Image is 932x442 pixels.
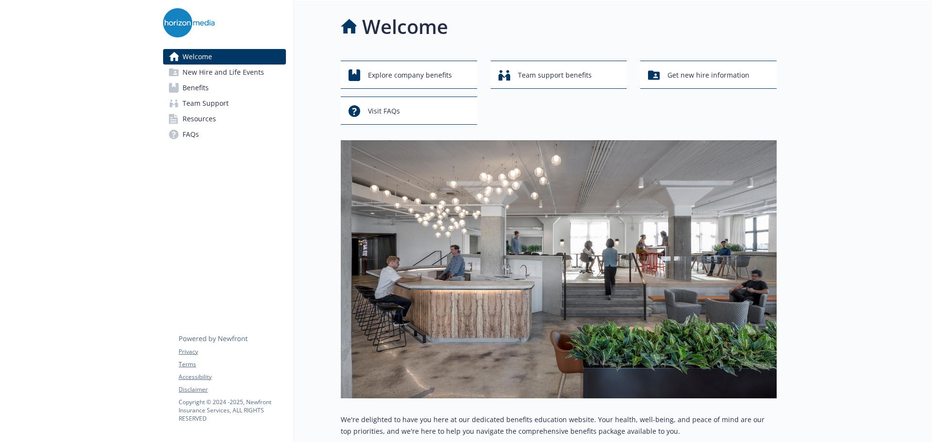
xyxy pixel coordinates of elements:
[341,414,777,437] p: We're delighted to have you here at our dedicated benefits education website. Your health, well-b...
[183,80,209,96] span: Benefits
[183,65,264,80] span: New Hire and Life Events
[183,49,212,65] span: Welcome
[491,61,627,89] button: Team support benefits
[179,360,285,369] a: Terms
[667,66,749,84] span: Get new hire information
[362,12,448,41] h1: Welcome
[183,127,199,142] span: FAQs
[341,140,777,398] img: overview page banner
[179,347,285,356] a: Privacy
[163,111,286,127] a: Resources
[163,80,286,96] a: Benefits
[179,373,285,381] a: Accessibility
[163,96,286,111] a: Team Support
[183,111,216,127] span: Resources
[163,49,286,65] a: Welcome
[341,97,477,125] button: Visit FAQs
[640,61,777,89] button: Get new hire information
[163,127,286,142] a: FAQs
[183,96,229,111] span: Team Support
[163,65,286,80] a: New Hire and Life Events
[179,398,285,423] p: Copyright © 2024 - 2025 , Newfront Insurance Services, ALL RIGHTS RESERVED
[368,102,400,120] span: Visit FAQs
[179,385,285,394] a: Disclaimer
[341,61,477,89] button: Explore company benefits
[368,66,452,84] span: Explore company benefits
[518,66,592,84] span: Team support benefits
